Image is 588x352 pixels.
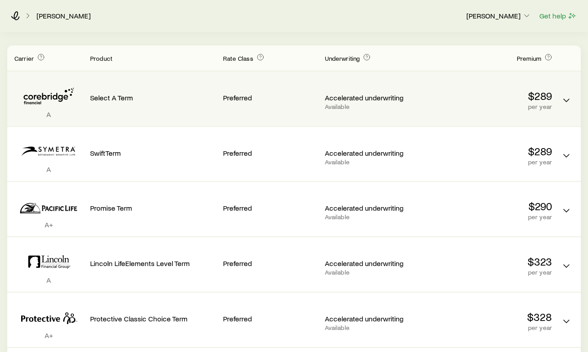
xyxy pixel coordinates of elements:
p: Preferred [223,203,317,212]
p: A [14,165,83,174]
p: Promise Term [90,203,216,212]
a: [PERSON_NAME] [36,12,91,20]
p: SwiftTerm [90,149,216,158]
p: $289 [426,145,552,158]
button: Get help [539,11,577,21]
p: Available [325,103,419,110]
p: [PERSON_NAME] [466,11,531,20]
p: $290 [426,200,552,212]
p: per year [426,324,552,331]
p: A [14,110,83,119]
p: Lincoln LifeElements Level Term [90,259,216,268]
p: Available [325,269,419,276]
span: Rate Class [223,54,253,62]
p: Accelerated underwriting [325,203,419,212]
p: per year [426,213,552,221]
p: Protective Classic Choice Term [90,314,216,323]
span: Carrier [14,54,34,62]
p: Accelerated underwriting [325,314,419,323]
p: Preferred [223,149,317,158]
p: $289 [426,90,552,102]
p: A [14,275,83,284]
p: per year [426,269,552,276]
p: Available [325,213,419,221]
p: Accelerated underwriting [325,93,419,102]
p: Available [325,158,419,166]
p: Preferred [223,314,317,323]
span: Premium [517,54,541,62]
p: A+ [14,220,83,229]
span: Underwriting [325,54,360,62]
button: [PERSON_NAME] [466,11,532,22]
p: A+ [14,331,83,340]
p: Available [325,324,419,331]
span: Product [90,54,112,62]
p: Accelerated underwriting [325,149,419,158]
p: Accelerated underwriting [325,259,419,268]
p: $323 [426,255,552,268]
p: Preferred [223,93,317,102]
p: per year [426,158,552,166]
p: $328 [426,311,552,323]
p: Select A Term [90,93,216,102]
p: per year [426,103,552,110]
p: Preferred [223,259,317,268]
